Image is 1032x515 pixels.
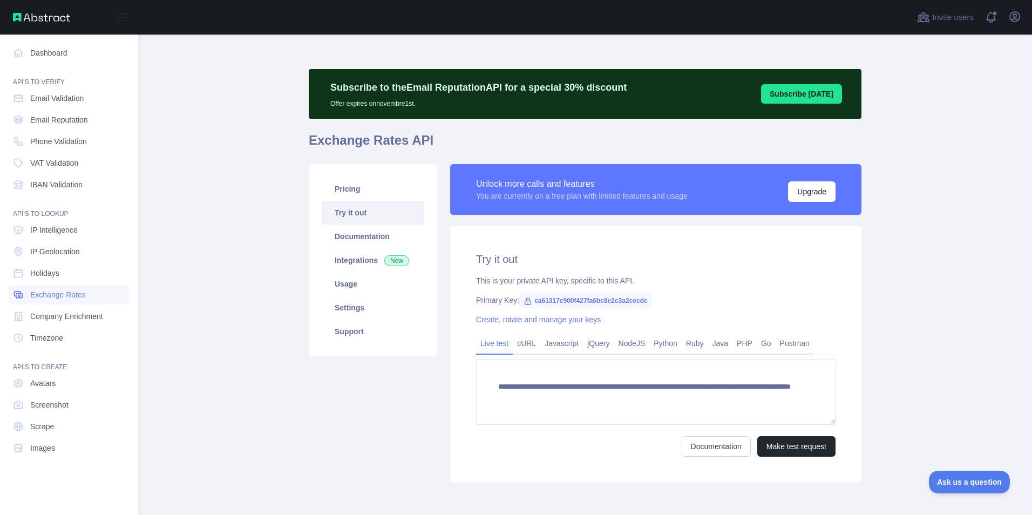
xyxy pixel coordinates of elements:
[30,311,103,322] span: Company Enrichment
[30,268,59,279] span: Holidays
[322,272,424,296] a: Usage
[9,350,130,371] div: API'S TO CREATE
[540,335,583,352] a: Javascript
[30,246,80,257] span: IP Geolocation
[708,335,733,352] a: Java
[476,191,688,201] div: You are currently on a free plan with limited features and usage
[322,296,424,320] a: Settings
[682,436,751,457] a: Documentation
[30,399,69,410] span: Screenshot
[9,438,130,458] a: Images
[9,110,130,130] a: Email Reputation
[30,289,86,300] span: Exchange Rates
[9,89,130,108] a: Email Validation
[9,395,130,415] a: Screenshot
[915,9,976,26] button: Invite users
[476,178,688,191] div: Unlock more calls and features
[9,220,130,240] a: IP Intelligence
[9,153,130,173] a: VAT Validation
[476,335,513,352] a: Live test
[9,65,130,86] div: API'S TO VERIFY
[929,471,1010,493] iframe: Toggle Customer Support
[9,175,130,194] a: IBAN Validation
[776,335,814,352] a: Postman
[9,242,130,261] a: IP Geolocation
[330,95,627,108] p: Offer expires on novembre 1st.
[476,315,601,324] a: Create, rotate and manage your keys
[30,443,55,453] span: Images
[9,307,130,326] a: Company Enrichment
[614,335,649,352] a: NodeJS
[682,335,708,352] a: Ruby
[513,335,540,352] a: cURL
[732,335,757,352] a: PHP
[9,417,130,436] a: Scrape
[30,225,78,235] span: IP Intelligence
[30,114,88,125] span: Email Reputation
[476,252,836,267] h2: Try it out
[757,335,776,352] a: Go
[322,177,424,201] a: Pricing
[519,293,652,309] span: ca61317c900f427fa6bc8e2c3a2cecdc
[30,93,84,104] span: Email Validation
[9,43,130,63] a: Dashboard
[583,335,614,352] a: jQuery
[322,320,424,343] a: Support
[30,333,63,343] span: Timezone
[932,11,974,24] span: Invite users
[30,158,78,168] span: VAT Validation
[30,179,83,190] span: IBAN Validation
[649,335,682,352] a: Python
[30,421,54,432] span: Scrape
[9,374,130,393] a: Avatars
[9,285,130,304] a: Exchange Rates
[384,255,409,266] span: New
[30,378,56,389] span: Avatars
[330,80,627,95] p: Subscribe to the Email Reputation API for a special 30 % discount
[761,84,842,104] button: Subscribe [DATE]
[322,225,424,248] a: Documentation
[9,263,130,283] a: Holidays
[30,136,87,147] span: Phone Validation
[788,181,836,202] button: Upgrade
[9,196,130,218] div: API'S TO LOOKUP
[476,295,836,306] div: Primary Key:
[757,436,836,457] button: Make test request
[322,201,424,225] a: Try it out
[9,132,130,151] a: Phone Validation
[322,248,424,272] a: Integrations New
[476,275,836,286] div: This is your private API key, specific to this API.
[13,13,70,22] img: Abstract API
[9,328,130,348] a: Timezone
[309,132,861,158] h1: Exchange Rates API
